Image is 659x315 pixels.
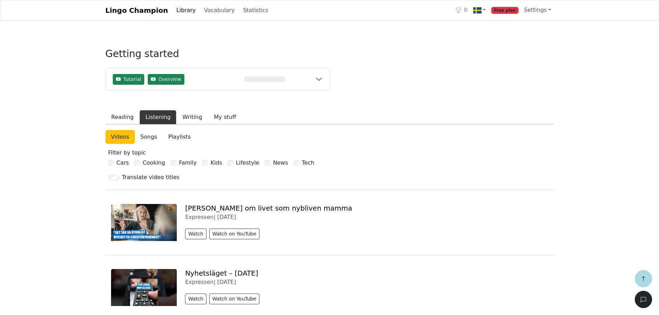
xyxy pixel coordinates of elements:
a: Playlists [163,130,196,144]
button: Overview [148,74,184,85]
a: Watch on YouTube [209,229,262,235]
a: Settings [521,3,554,17]
h3: Getting started [106,48,330,65]
button: TutorialOverview [106,68,329,90]
h6: Filter by topic [108,149,551,156]
img: hqdefault.jpg [111,204,177,241]
span: 0 [464,6,468,14]
label: Kids [211,159,222,167]
a: 0 [453,3,470,17]
button: Listening [139,110,176,124]
a: Lingo Champion [106,3,168,17]
button: Tutorial [113,74,144,85]
label: Family [179,159,196,167]
img: hqdefault.jpg [111,269,177,306]
a: [PERSON_NAME] om livet som nybliven mamma [185,204,352,212]
button: Writing [176,110,208,124]
button: My stuff [208,110,242,124]
span: Free plan [491,7,519,14]
button: Watch on YouTube [209,294,259,304]
a: Statistics [240,3,271,17]
button: Watch [185,294,207,304]
a: Videos [106,130,135,144]
span: [DATE] [217,214,236,220]
a: Vocabulary [201,3,238,17]
span: Overview [158,76,181,83]
a: Songs [135,130,163,144]
label: News [273,159,288,167]
div: Expressen | [185,214,548,220]
a: Free plan [488,3,521,17]
span: Tutorial [123,76,141,83]
a: Library [174,3,199,17]
a: Watch on YouTube [209,294,262,300]
img: se.svg [473,6,482,15]
label: Cars [117,159,129,167]
button: Watch [185,229,207,239]
label: Lifestyle [236,159,259,167]
label: Cooking [143,159,165,167]
button: Watch on YouTube [209,229,259,239]
span: [DATE] [217,279,236,285]
a: Nyhetsläget – [DATE] [185,269,258,277]
div: Expressen | [185,279,548,285]
button: Reading [106,110,140,124]
div: Translate video titles [122,173,180,182]
label: Tech [302,159,314,167]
